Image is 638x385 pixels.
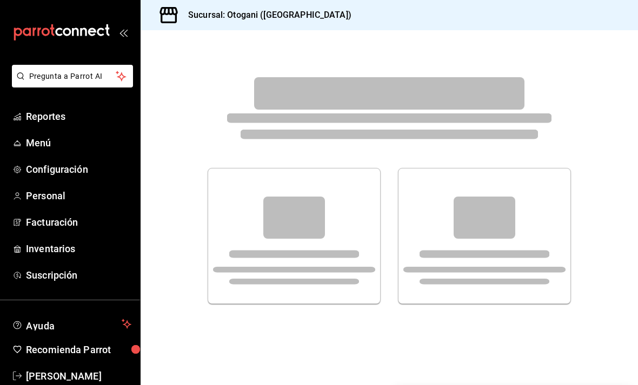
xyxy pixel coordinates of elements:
[26,241,131,256] span: Inventarios
[26,342,131,357] span: Recomienda Parrot
[26,188,131,203] span: Personal
[26,369,131,383] span: [PERSON_NAME]
[26,162,131,177] span: Configuración
[119,28,128,37] button: open_drawer_menu
[26,215,131,229] span: Facturación
[180,9,351,22] h3: Sucursal: Otogani ([GEOGRAPHIC_DATA])
[26,268,131,282] span: Suscripción
[26,136,131,150] span: Menú
[26,109,131,124] span: Reportes
[29,71,116,82] span: Pregunta a Parrot AI
[26,318,117,330] span: Ayuda
[8,78,133,90] a: Pregunta a Parrot AI
[12,65,133,87] button: Pregunta a Parrot AI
